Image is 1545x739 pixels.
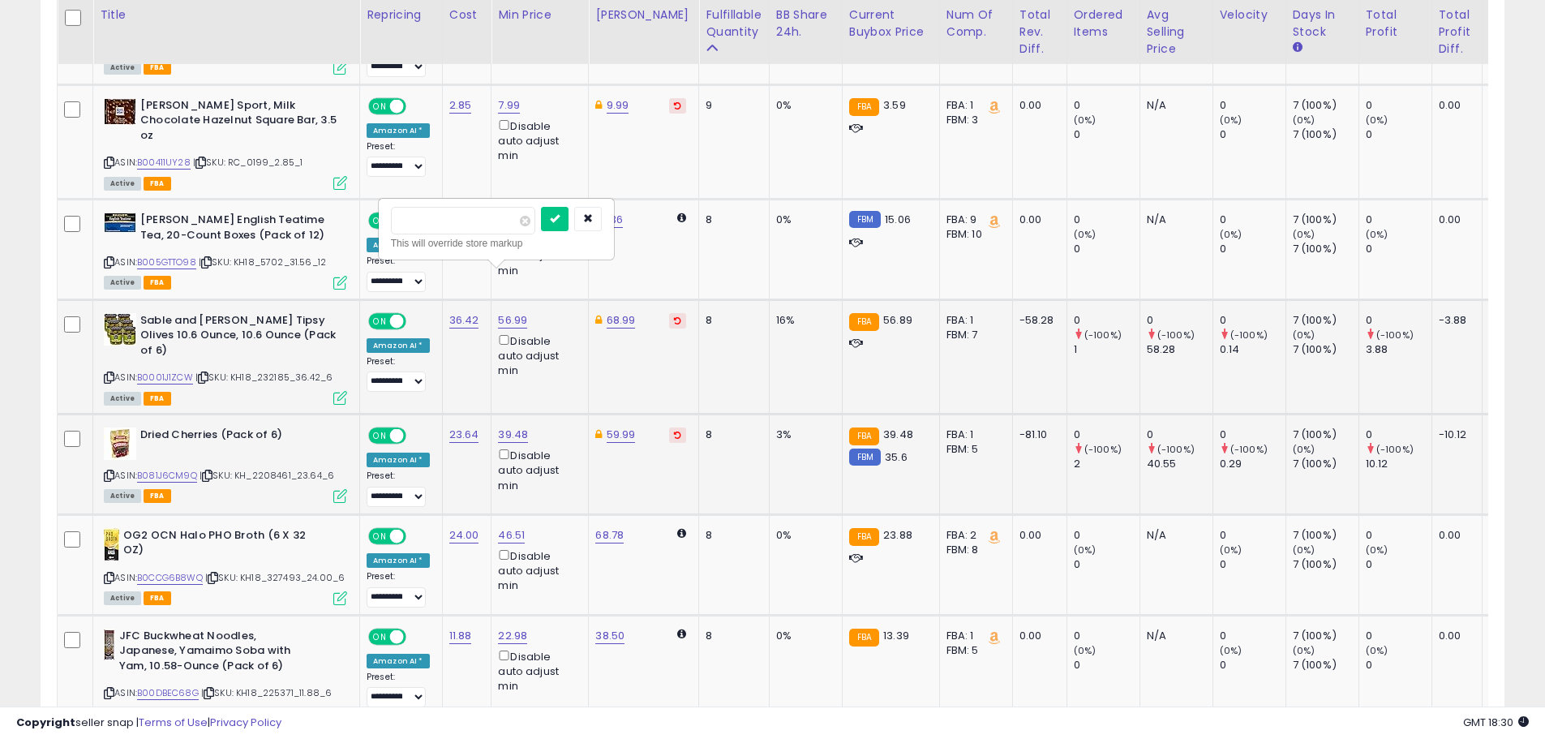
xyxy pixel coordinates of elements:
[706,629,756,643] div: 8
[1220,544,1242,556] small: (0%)
[123,528,320,562] b: OG2 OCN Halo PHO Broth (6 X 32 OZ)
[1147,342,1212,357] div: 58.28
[144,61,171,75] span: FBA
[367,553,430,568] div: Amazon AI *
[1293,342,1358,357] div: 7 (100%)
[104,213,136,233] img: 418laujFA7L._SL40_.jpg
[946,528,1000,543] div: FBA: 2
[367,356,430,393] div: Preset:
[1019,313,1054,328] div: -58.28
[1074,644,1097,657] small: (0%)
[449,97,472,114] a: 2.85
[367,470,430,507] div: Preset:
[1074,228,1097,241] small: (0%)
[104,213,347,288] div: ASIN:
[100,6,353,24] div: Title
[1084,443,1122,456] small: (-100%)
[367,141,430,178] div: Preset:
[1147,98,1200,113] div: N/A
[205,571,345,584] span: | SKU: KH18_327493_24.00_6
[367,338,430,353] div: Amazon AI *
[1074,213,1139,227] div: 0
[1074,557,1139,572] div: 0
[885,212,911,227] span: 15.06
[144,276,171,290] span: FBA
[1084,329,1122,342] small: (-100%)
[1376,443,1414,456] small: (-100%)
[1293,428,1358,442] div: 7 (100%)
[1439,313,1470,328] div: -3.88
[849,528,879,546] small: FBA
[370,314,390,328] span: ON
[1147,6,1206,58] div: Avg Selling Price
[144,489,171,503] span: FBA
[946,543,1000,557] div: FBM: 8
[776,428,830,442] div: 3%
[144,392,171,406] span: FBA
[498,446,576,493] div: Disable auto adjust min
[1293,228,1315,241] small: (0%)
[776,98,830,113] div: 0%
[16,715,75,730] strong: Copyright
[595,628,624,644] a: 38.50
[144,591,171,605] span: FBA
[1220,6,1279,24] div: Velocity
[1439,528,1470,543] div: 0.00
[595,527,624,544] a: 68.78
[1366,644,1388,657] small: (0%)
[137,156,191,170] a: B00411UY28
[1463,715,1529,730] span: 2025-09-9 18:30 GMT
[104,428,347,501] div: ASIN:
[1366,127,1431,142] div: 0
[1220,644,1242,657] small: (0%)
[498,647,576,694] div: Disable auto adjust min
[946,328,1000,342] div: FBM: 7
[104,313,136,346] img: 51JB703o2RL._SL40_.jpg
[1074,98,1139,113] div: 0
[885,449,908,465] span: 35.6
[367,453,430,467] div: Amazon AI *
[104,177,141,191] span: All listings currently available for purchase on Amazon
[210,715,281,730] a: Privacy Policy
[1366,6,1425,41] div: Total Profit
[1366,557,1431,572] div: 0
[404,529,430,543] span: OFF
[1220,114,1242,127] small: (0%)
[1220,242,1285,256] div: 0
[193,156,303,169] span: | SKU: RC_0199_2.85_1
[404,314,430,328] span: OFF
[104,98,136,125] img: 51lF5Fw--yL._SL40_.jpg
[1293,544,1315,556] small: (0%)
[404,629,430,643] span: OFF
[498,547,576,594] div: Disable auto adjust min
[1230,443,1268,456] small: (-100%)
[1019,629,1054,643] div: 0.00
[1366,428,1431,442] div: 0
[595,6,692,24] div: [PERSON_NAME]
[104,629,115,661] img: 41e2A1pRZoL._SL40_.jpg
[776,213,830,227] div: 0%
[16,715,281,731] div: seller snap | |
[195,371,333,384] span: | SKU: KH18_232185_36.42_6
[449,312,479,329] a: 36.42
[776,528,830,543] div: 0%
[104,98,347,188] div: ASIN:
[946,643,1000,658] div: FBM: 5
[706,428,756,442] div: 8
[498,527,525,544] a: 46.51
[449,628,472,644] a: 11.88
[946,113,1000,127] div: FBM: 3
[104,528,119,561] img: 41iacz+zWqL._SL40_.jpg
[140,98,337,148] b: [PERSON_NAME] Sport, Milk Chocolate Hazelnut Square Bar, 3.5 oz
[1074,313,1139,328] div: 0
[367,6,436,24] div: Repricing
[1293,528,1358,543] div: 7 (100%)
[1220,528,1285,543] div: 0
[1157,443,1195,456] small: (-100%)
[498,628,527,644] a: 22.98
[946,629,1000,643] div: FBA: 1
[1074,342,1139,357] div: 1
[498,117,576,164] div: Disable auto adjust min
[1157,329,1195,342] small: (-100%)
[1293,242,1358,256] div: 7 (100%)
